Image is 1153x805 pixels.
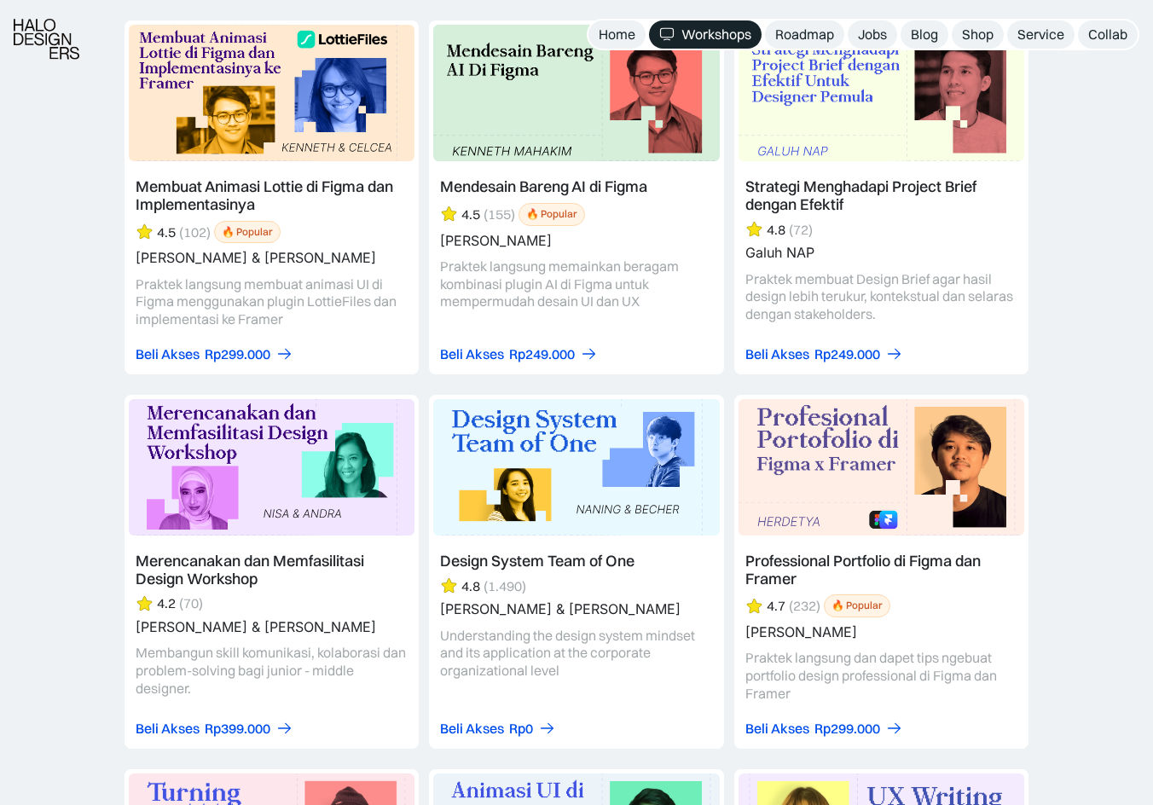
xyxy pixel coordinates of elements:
div: Beli Akses [440,345,504,363]
a: Jobs [848,20,897,49]
div: Shop [962,26,994,43]
div: Rp299.000 [205,345,270,363]
div: Beli Akses [745,720,809,738]
div: Rp0 [509,720,533,738]
div: Rp399.000 [205,720,270,738]
a: Workshops [649,20,762,49]
div: Roadmap [775,26,834,43]
div: Beli Akses [136,345,200,363]
div: Beli Akses [440,720,504,738]
div: Beli Akses [136,720,200,738]
a: Beli AksesRp249.000 [440,345,598,363]
div: Jobs [858,26,887,43]
a: Beli AksesRp299.000 [745,720,903,738]
a: Roadmap [765,20,844,49]
a: Beli AksesRp399.000 [136,720,293,738]
div: Beli Akses [745,345,809,363]
div: Home [599,26,635,43]
div: Rp299.000 [814,720,880,738]
a: Blog [901,20,948,49]
div: Collab [1088,26,1127,43]
a: Collab [1078,20,1138,49]
a: Home [588,20,646,49]
div: Workshops [681,26,751,43]
div: Rp249.000 [814,345,880,363]
a: Beli AksesRp249.000 [745,345,903,363]
a: Shop [952,20,1004,49]
div: Service [1017,26,1064,43]
a: Beli AksesRp299.000 [136,345,293,363]
a: Beli AksesRp0 [440,720,556,738]
a: Service [1007,20,1075,49]
div: Rp249.000 [509,345,575,363]
div: Blog [911,26,938,43]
